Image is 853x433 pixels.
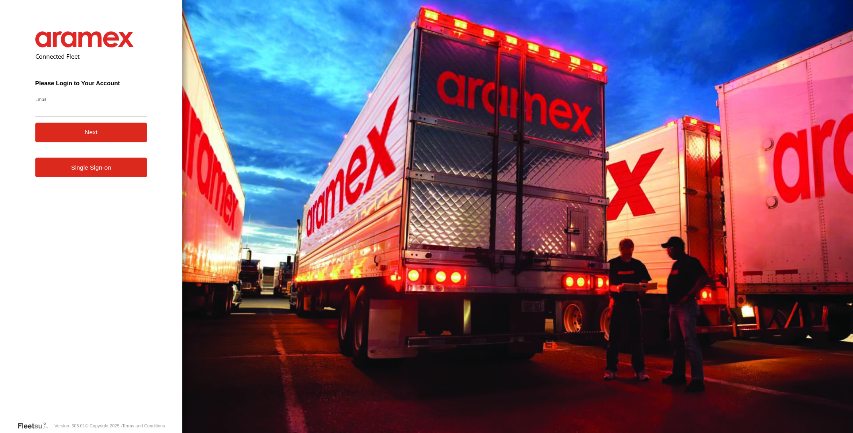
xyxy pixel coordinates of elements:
[122,423,165,428] a: Terms and Conditions
[17,422,54,430] a: Visit our Website
[35,31,134,47] img: Aramex
[35,158,147,177] a: Single Sign-on
[35,80,147,86] h3: Please Login to Your Account
[54,423,85,428] div: Version: 305.01
[35,52,147,60] h2: Connected Fleet
[35,123,147,142] button: Next
[35,96,147,102] label: Email
[85,423,165,428] div: © Copyright 2025 -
